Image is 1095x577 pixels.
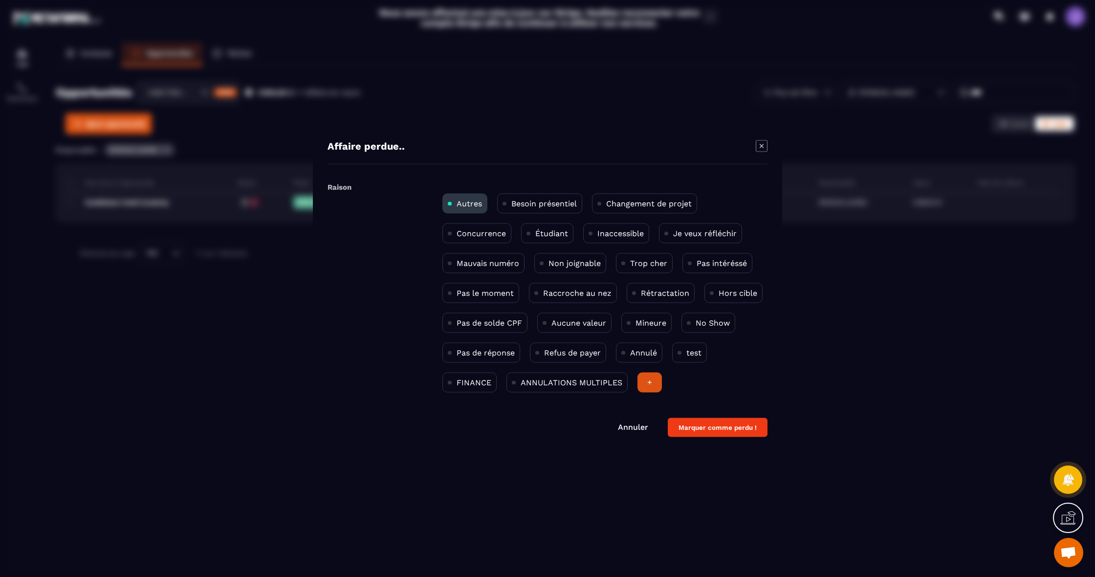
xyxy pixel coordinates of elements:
p: Besoin présentiel [511,199,577,208]
p: Inaccessible [597,229,644,238]
p: Hors cible [719,288,757,298]
p: Rétractation [641,288,689,298]
p: No Show [696,318,730,328]
p: Je veux réfléchir [673,229,737,238]
p: Annulé [630,348,657,357]
div: Ouvrir le chat [1054,538,1083,567]
p: Pas de solde CPF [457,318,522,328]
p: test [686,348,701,357]
p: Refus de payer [544,348,601,357]
h4: Affaire perdue.. [328,140,405,154]
p: FINANCE [457,378,491,387]
label: Raison [328,183,351,192]
p: Pas intéréssé [697,259,747,268]
p: Aucune valeur [551,318,606,328]
p: Changement de projet [606,199,692,208]
p: Étudiant [535,229,568,238]
button: Marquer comme perdu ! [668,418,767,437]
p: Raccroche au nez [543,288,612,298]
div: + [637,373,662,393]
p: Non joignable [548,259,601,268]
p: Autres [457,199,482,208]
p: Mauvais numéro [457,259,519,268]
a: Annuler [618,422,648,432]
p: Trop cher [630,259,667,268]
p: Concurrence [457,229,506,238]
p: Mineure [635,318,666,328]
p: Pas le moment [457,288,514,298]
p: Pas de réponse [457,348,515,357]
p: ANNULATIONS MULTIPLES [521,378,622,387]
